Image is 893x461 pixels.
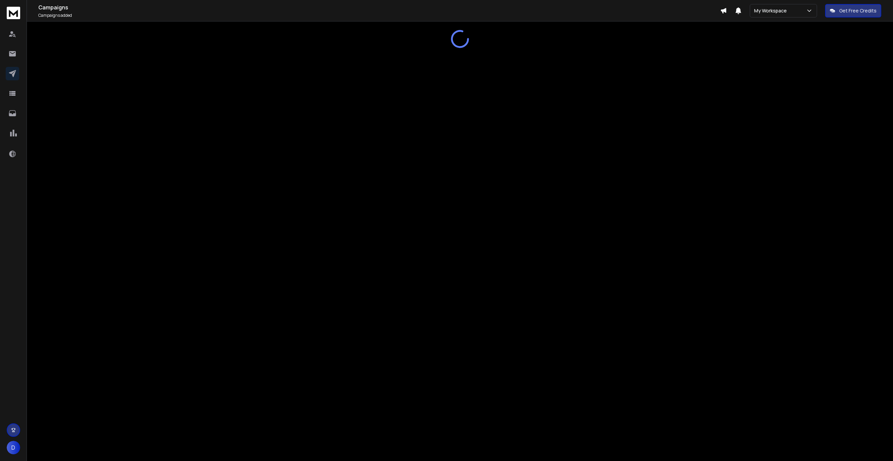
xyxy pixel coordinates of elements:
img: logo [7,7,20,19]
p: Get Free Credits [839,7,877,14]
button: Get Free Credits [825,4,881,17]
p: My Workspace [754,7,789,14]
button: D [7,441,20,454]
p: Campaigns added [38,13,720,18]
h1: Campaigns [38,3,720,11]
